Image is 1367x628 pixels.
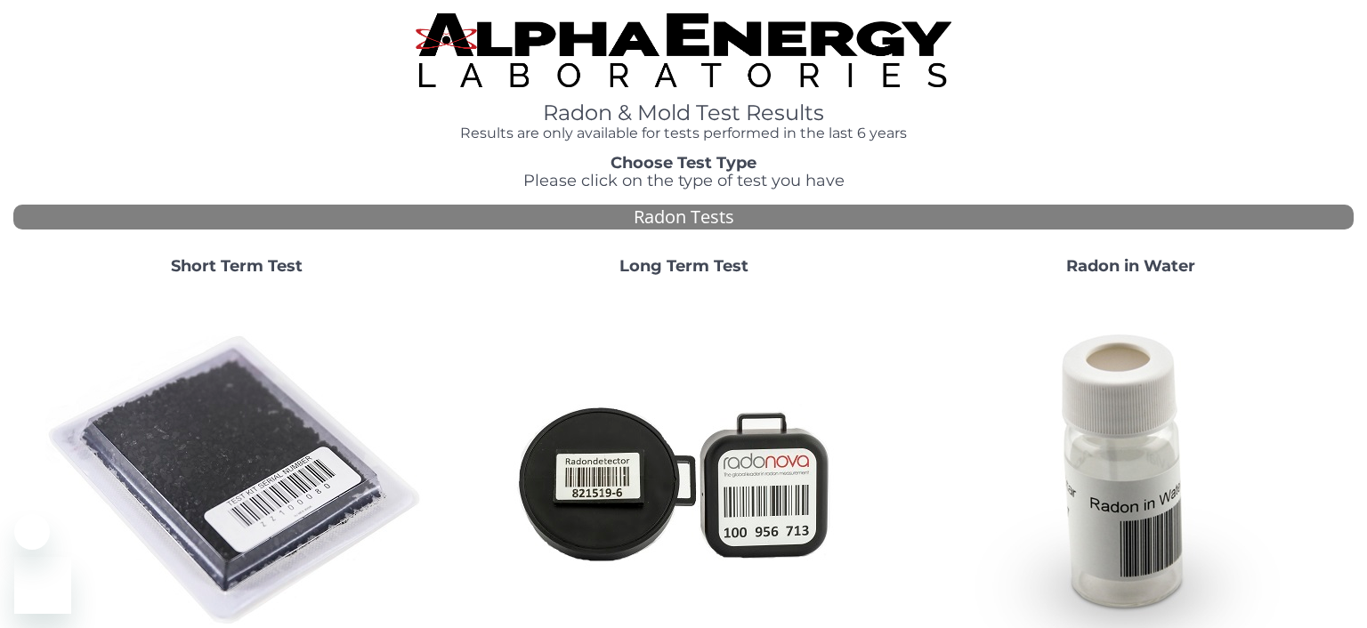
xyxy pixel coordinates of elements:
strong: Choose Test Type [611,153,756,173]
div: Radon Tests [13,205,1354,230]
h1: Radon & Mold Test Results [416,101,951,125]
strong: Radon in Water [1066,256,1195,276]
iframe: Close message [14,514,50,550]
img: TightCrop.jpg [416,13,951,87]
h4: Results are only available for tests performed in the last 6 years [416,125,951,141]
strong: Long Term Test [619,256,748,276]
iframe: Button to launch messaging window [14,557,71,614]
span: Please click on the type of test you have [523,171,845,190]
strong: Short Term Test [171,256,303,276]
